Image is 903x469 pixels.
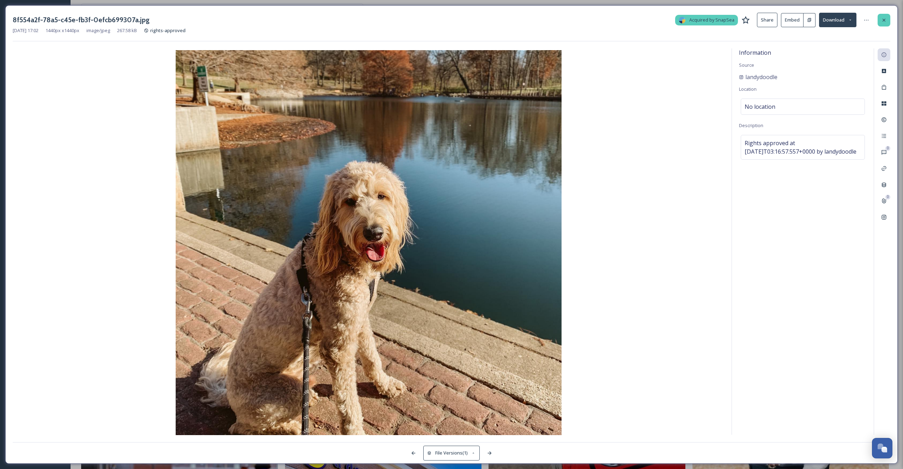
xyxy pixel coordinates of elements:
[739,62,754,68] span: Source
[117,27,137,34] span: 267.58 kB
[745,139,861,156] span: Rights approved at [DATE]T03:16:57.557+0000 by landydoodle
[13,27,38,34] span: [DATE] 17:02
[13,15,150,25] h3: 8f554a2f-78a5-c45e-fb3f-0efcb699307a.jpg
[689,17,734,23] span: Acquired by SnapSea
[13,50,725,437] img: 1LCynYKpMF47v_JspsjCAO49HtYtVufa2.jpg
[739,49,771,57] span: Information
[423,446,480,460] button: File Versions(1)
[739,73,777,81] a: landydoodle
[885,146,890,151] div: 0
[679,17,686,24] img: snapsea-logo.png
[46,27,79,34] span: 1440 px x 1440 px
[745,73,777,81] span: landydoodle
[739,122,763,129] span: Description
[150,27,186,34] span: rights-approved
[86,27,110,34] span: image/jpeg
[745,102,775,111] span: No location
[781,13,804,27] button: Embed
[885,195,890,200] div: 0
[872,438,892,458] button: Open Chat
[757,13,777,27] button: Share
[819,13,856,27] button: Download
[739,86,757,92] span: Location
